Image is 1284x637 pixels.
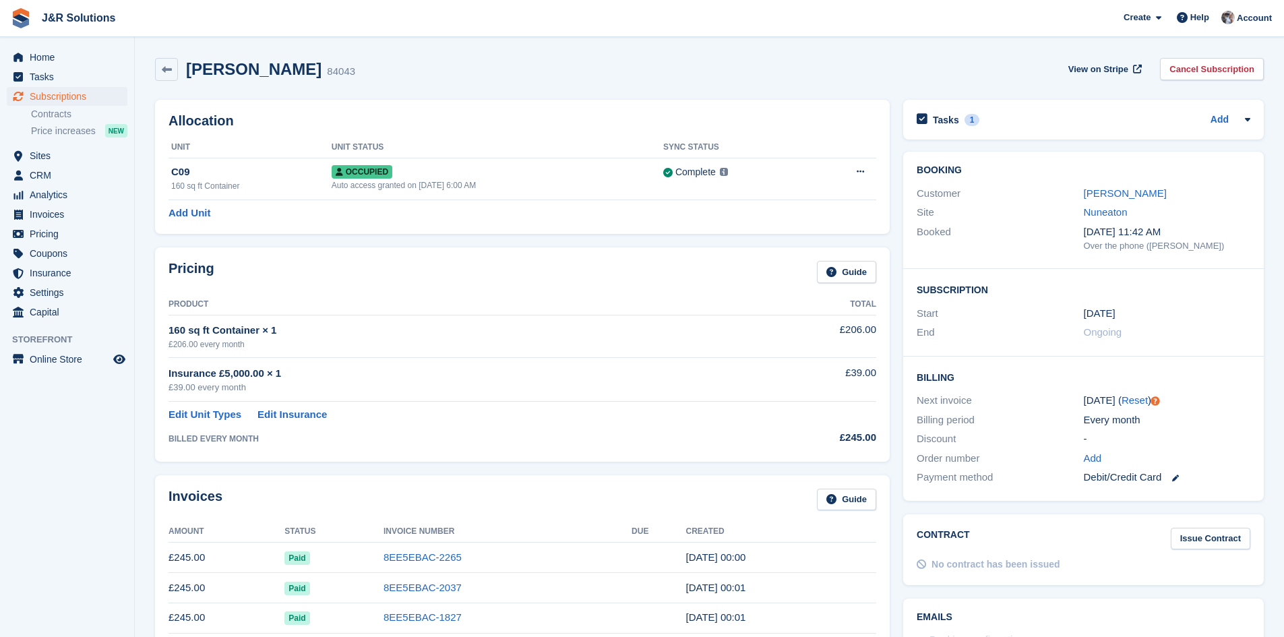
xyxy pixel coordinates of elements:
span: Paid [284,582,309,595]
div: Discount [917,431,1083,447]
div: £206.00 every month [169,338,743,351]
a: menu [7,303,127,322]
span: Online Store [30,350,111,369]
h2: [PERSON_NAME] [186,60,322,78]
span: Invoices [30,205,111,224]
div: 84043 [327,64,355,80]
a: Edit Insurance [257,407,327,423]
th: Unit Status [332,137,663,158]
div: Auto access granted on [DATE] 6:00 AM [332,179,663,191]
span: Account [1237,11,1272,25]
a: menu [7,166,127,185]
a: Reset [1122,394,1148,406]
span: Settings [30,283,111,302]
a: 8EE5EBAC-2037 [384,582,462,593]
span: Insurance [30,264,111,282]
img: Steve Revell [1221,11,1235,24]
h2: Booking [917,165,1250,176]
th: Status [284,521,384,543]
div: NEW [105,124,127,138]
h2: Contract [917,528,970,550]
span: Sites [30,146,111,165]
a: menu [7,264,127,282]
td: £245.00 [169,543,284,573]
span: Price increases [31,125,96,138]
th: Total [743,294,876,315]
div: BILLED EVERY MONTH [169,433,743,445]
a: Issue Contract [1171,528,1250,550]
a: menu [7,67,127,86]
div: 160 sq ft Container × 1 [169,323,743,338]
div: Next invoice [917,393,1083,408]
a: Add [1211,113,1229,128]
span: Occupied [332,165,392,179]
span: Capital [30,303,111,322]
time: 2025-06-12 23:01:23 UTC [686,611,746,623]
a: Contracts [31,108,127,121]
a: menu [7,48,127,67]
span: Paid [284,611,309,625]
div: Every month [1084,413,1250,428]
div: End [917,325,1083,340]
div: £245.00 [743,430,876,446]
span: Help [1190,11,1209,24]
div: £39.00 every month [169,381,743,394]
span: Create [1124,11,1151,24]
div: 1 [965,114,980,126]
div: Debit/Credit Card [1084,470,1250,485]
a: menu [7,87,127,106]
a: View on Stripe [1063,58,1144,80]
div: Billing period [917,413,1083,428]
th: Unit [169,137,332,158]
div: Insurance £5,000.00 × 1 [169,366,743,382]
div: [DATE] ( ) [1084,393,1250,408]
a: menu [7,224,127,243]
span: Subscriptions [30,87,111,106]
div: Start [917,306,1083,322]
td: £39.00 [743,358,876,402]
time: 2025-05-12 23:00:00 UTC [1084,306,1115,322]
span: Paid [284,551,309,565]
a: J&R Solutions [36,7,121,29]
th: Invoice Number [384,521,632,543]
a: menu [7,205,127,224]
h2: Tasks [933,114,959,126]
div: Tooltip anchor [1149,395,1161,407]
h2: Pricing [169,261,214,283]
span: View on Stripe [1068,63,1128,76]
a: Add [1084,451,1102,466]
a: Guide [817,261,876,283]
span: Home [30,48,111,67]
span: Ongoing [1084,326,1122,338]
span: Analytics [30,185,111,204]
img: stora-icon-8386f47178a22dfd0bd8f6a31ec36ba5ce8667c1dd55bd0f319d3a0aa187defe.svg [11,8,31,28]
span: CRM [30,166,111,185]
th: Due [632,521,685,543]
div: Customer [917,186,1083,202]
h2: Subscription [917,282,1250,296]
div: Order number [917,451,1083,466]
div: [DATE] 11:42 AM [1084,224,1250,240]
div: 160 sq ft Container [171,180,332,192]
h2: Billing [917,370,1250,384]
a: Add Unit [169,206,210,221]
td: £245.00 [169,573,284,603]
time: 2025-07-12 23:01:11 UTC [686,582,746,593]
span: Pricing [30,224,111,243]
a: Edit Unit Types [169,407,241,423]
div: Site [917,205,1083,220]
th: Amount [169,521,284,543]
img: icon-info-grey-7440780725fd019a000dd9b08b2336e03edf1995a4989e88bcd33f0948082b44.svg [720,168,728,176]
div: No contract has been issued [931,557,1060,572]
div: C09 [171,164,332,180]
a: menu [7,350,127,369]
a: Preview store [111,351,127,367]
span: Storefront [12,333,134,346]
div: Complete [675,165,716,179]
a: 8EE5EBAC-2265 [384,551,462,563]
td: £206.00 [743,315,876,357]
th: Created [686,521,876,543]
a: Cancel Subscription [1160,58,1264,80]
a: 8EE5EBAC-1827 [384,611,462,623]
span: Tasks [30,67,111,86]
